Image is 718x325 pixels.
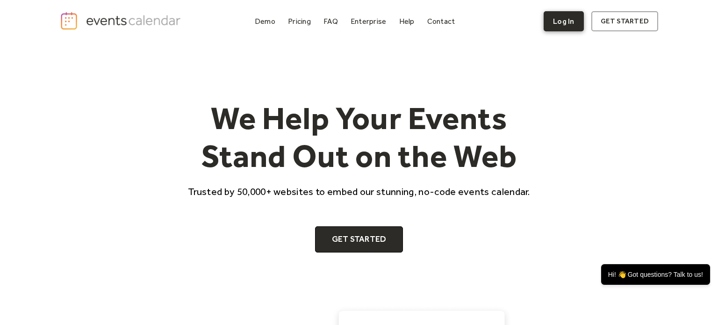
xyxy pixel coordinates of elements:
[399,19,415,24] div: Help
[347,15,390,28] a: Enterprise
[544,11,583,31] a: Log In
[60,11,183,30] a: home
[288,19,311,24] div: Pricing
[284,15,315,28] a: Pricing
[251,15,279,28] a: Demo
[255,19,275,24] div: Demo
[395,15,418,28] a: Help
[323,19,338,24] div: FAQ
[179,99,538,175] h1: We Help Your Events Stand Out on the Web
[351,19,386,24] div: Enterprise
[591,11,658,31] a: get started
[427,19,455,24] div: Contact
[424,15,459,28] a: Contact
[179,185,538,198] p: Trusted by 50,000+ websites to embed our stunning, no-code events calendar.
[315,226,403,253] a: Get Started
[320,15,342,28] a: FAQ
